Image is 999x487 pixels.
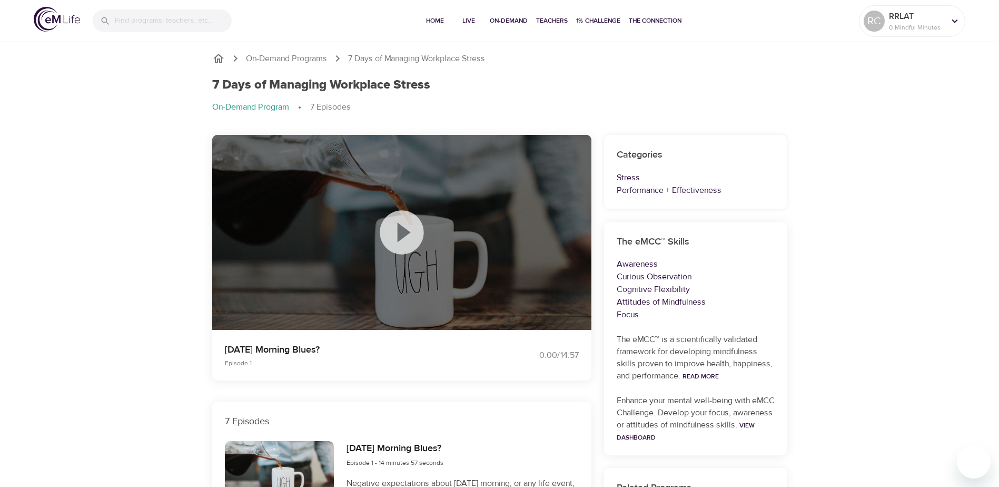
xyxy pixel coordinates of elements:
p: Awareness [617,258,775,270]
div: 0:00 / 14:57 [500,349,579,362]
h1: 7 Days of Managing Workplace Stress [212,77,430,93]
iframe: Button to launch messaging window [957,445,991,479]
span: Live [456,15,481,26]
span: Teachers [536,15,568,26]
p: Stress [617,171,775,184]
p: The eMCC™ is a scientifically validated framework for developing mindfulness skills proven to imp... [617,334,775,382]
span: On-Demand [490,15,528,26]
p: Cognitive Flexibility [617,283,775,296]
img: logo [34,7,80,32]
p: RRLAT [889,10,945,23]
p: Attitudes of Mindfulness [617,296,775,308]
p: [DATE] Morning Blues? [225,343,487,357]
p: Episode 1 [225,358,487,368]
p: Enhance your mental well-being with eMCC Challenge. Develop your focus, awareness or attitudes of... [617,395,775,443]
span: The Connection [629,15,681,26]
input: Find programs, teachers, etc... [115,9,232,32]
span: Home [422,15,448,26]
span: 1% Challenge [576,15,620,26]
p: 7 Episodes [225,414,579,428]
p: Performance + Effectiveness [617,184,775,197]
p: 0 Mindful Minutes [889,23,945,32]
p: Curious Observation [617,270,775,283]
a: View Dashboard [617,421,755,442]
p: On-Demand Program [212,101,289,113]
nav: breadcrumb [212,101,787,114]
a: Read More [683,372,719,381]
span: Episode 1 - 14 minutes 57 seconds [347,459,443,467]
p: Focus [617,308,775,321]
div: RC [864,11,885,32]
h6: The eMCC™ Skills [617,235,775,250]
h6: Categories [617,148,775,163]
nav: breadcrumb [212,52,787,65]
h6: [DATE] Morning Blues? [347,441,443,456]
p: 7 Days of Managing Workplace Stress [348,53,485,65]
a: On-Demand Programs [246,53,327,65]
p: 7 Episodes [310,101,351,113]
